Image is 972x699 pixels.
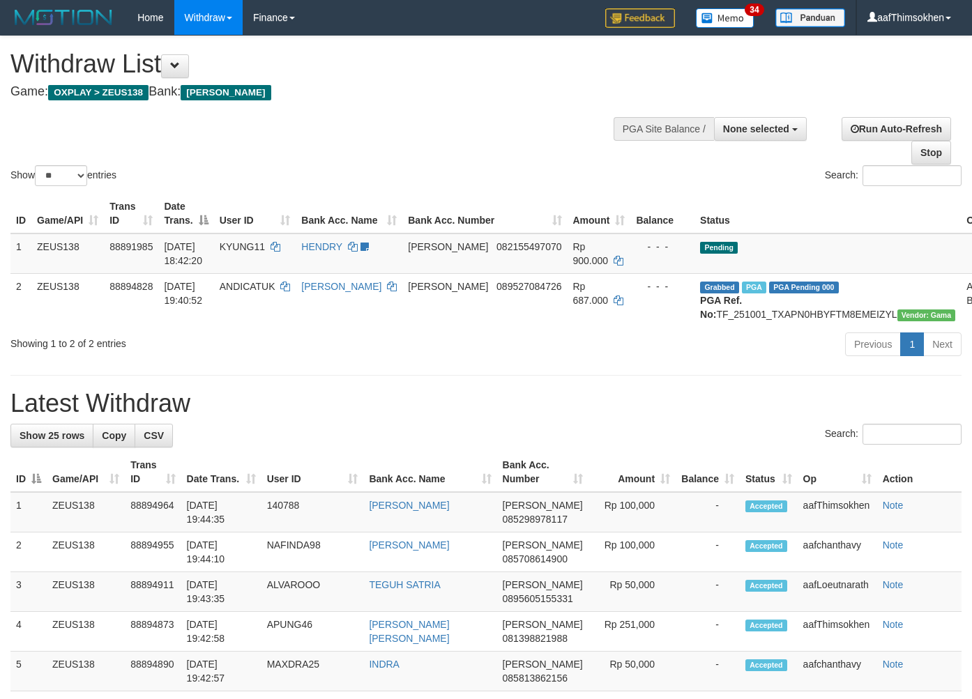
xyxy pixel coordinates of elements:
[636,240,689,254] div: - - -
[10,7,116,28] img: MOTION_logo.png
[10,194,31,233] th: ID
[676,532,740,572] td: -
[694,194,961,233] th: Status
[10,452,47,492] th: ID: activate to sort column descending
[181,612,261,652] td: [DATE] 19:42:58
[745,500,787,512] span: Accepted
[676,612,740,652] td: -
[296,194,402,233] th: Bank Acc. Name: activate to sort column ascending
[503,593,573,604] span: Copy 0895605155331 to clipboard
[863,424,962,445] input: Search:
[10,652,47,691] td: 5
[125,452,181,492] th: Trans ID: activate to sort column ascending
[10,390,962,417] h1: Latest Withdraw
[845,332,901,356] a: Previous
[503,619,583,630] span: [PERSON_NAME]
[700,295,742,320] b: PGA Ref. No:
[636,279,689,293] div: - - -
[104,194,158,233] th: Trans ID: activate to sort column ascending
[20,430,84,441] span: Show 25 rows
[48,85,149,100] span: OXPLAY > ZEUS138
[214,194,296,233] th: User ID: activate to sort column ascending
[135,424,173,447] a: CSV
[588,532,676,572] td: Rp 100,000
[798,652,877,691] td: aafchanthavy
[503,553,568,564] span: Copy 085708614900 to clipboard
[369,539,449,551] a: [PERSON_NAME]
[614,117,714,141] div: PGA Site Balance /
[408,281,488,292] span: [PERSON_NAME]
[798,612,877,652] td: aafThimsokhen
[877,452,962,492] th: Action
[798,572,877,612] td: aafLoeutnarath
[10,233,31,274] td: 1
[588,652,676,691] td: Rp 50,000
[10,273,31,327] td: 2
[700,242,738,254] span: Pending
[261,492,364,532] td: 140788
[700,282,739,293] span: Grabbed
[93,424,135,447] a: Copy
[47,572,125,612] td: ZEUS138
[10,50,634,78] h1: Withdraw List
[102,430,126,441] span: Copy
[745,659,787,671] span: Accepted
[676,492,740,532] td: -
[301,281,381,292] a: [PERSON_NAME]
[588,572,676,612] td: Rp 50,000
[696,8,754,28] img: Button%20Memo.svg
[842,117,951,141] a: Run Auto-Refresh
[496,241,561,252] span: Copy 082155497070 to clipboard
[723,123,789,135] span: None selected
[883,619,904,630] a: Note
[181,85,271,100] span: [PERSON_NAME]
[676,572,740,612] td: -
[883,579,904,590] a: Note
[676,652,740,691] td: -
[573,281,609,306] span: Rp 687.000
[125,572,181,612] td: 88894911
[769,282,839,293] span: PGA Pending
[181,572,261,612] td: [DATE] 19:43:35
[164,241,202,266] span: [DATE] 18:42:20
[775,8,845,27] img: panduan.png
[714,117,807,141] button: None selected
[883,500,904,511] a: Note
[745,3,764,16] span: 34
[31,273,104,327] td: ZEUS138
[125,492,181,532] td: 88894964
[503,500,583,511] span: [PERSON_NAME]
[10,492,47,532] td: 1
[568,194,631,233] th: Amount: activate to sort column ascending
[181,532,261,572] td: [DATE] 19:44:10
[261,612,364,652] td: APUNG46
[47,612,125,652] td: ZEUS138
[10,331,395,351] div: Showing 1 to 2 of 2 entries
[10,532,47,572] td: 2
[10,165,116,186] label: Show entries
[798,492,877,532] td: aafThimsokhen
[694,273,961,327] td: TF_251001_TXAPN0HBYFTM8EMEIZYL
[47,452,125,492] th: Game/API: activate to sort column ascending
[573,241,609,266] span: Rp 900.000
[35,165,87,186] select: Showentries
[923,332,962,356] a: Next
[109,241,153,252] span: 88891985
[497,452,588,492] th: Bank Acc. Number: activate to sort column ascending
[261,572,364,612] td: ALVAROOO
[740,452,798,492] th: Status: activate to sort column ascending
[883,659,904,670] a: Note
[503,673,568,684] span: Copy 085813862156 to clipboard
[402,194,567,233] th: Bank Acc. Number: activate to sort column ascending
[31,233,104,274] td: ZEUS138
[369,619,449,644] a: [PERSON_NAME] [PERSON_NAME]
[503,539,583,551] span: [PERSON_NAME]
[745,620,787,631] span: Accepted
[369,500,449,511] a: [PERSON_NAME]
[125,652,181,691] td: 88894890
[261,452,364,492] th: User ID: activate to sort column ascending
[825,424,962,445] label: Search:
[10,85,634,99] h4: Game: Bank:
[261,652,364,691] td: MAXDRA25
[588,612,676,652] td: Rp 251,000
